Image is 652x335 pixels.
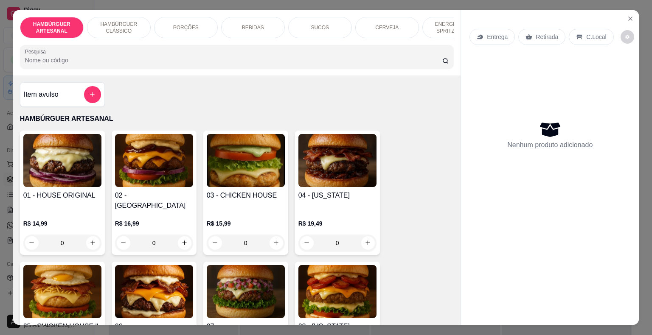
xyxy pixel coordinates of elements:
img: product-image [298,134,377,187]
img: product-image [298,265,377,318]
img: product-image [115,265,193,318]
h4: 02 - [GEOGRAPHIC_DATA] [115,190,193,211]
p: HAMBÚRGUER ARTESANAL [27,21,76,34]
button: Close [624,12,637,25]
h4: 08 - [US_STATE] [298,321,377,332]
h4: Item avulso [24,89,59,100]
input: Pesquisa [25,56,442,64]
button: add-separate-item [84,86,101,103]
p: Retirada [536,33,558,41]
p: R$ 19,49 [298,219,377,228]
img: product-image [23,265,101,318]
p: ENERGÉTICO E SPRITZ DRINK [430,21,479,34]
p: HAMBÚRGUER ARTESANAL [20,114,454,124]
p: Nenhum produto adicionado [507,140,593,150]
p: Entrega [487,33,508,41]
p: PORÇÕES [173,24,199,31]
p: R$ 15,99 [207,219,285,228]
img: product-image [207,134,285,187]
img: product-image [207,265,285,318]
button: decrease-product-quantity [621,30,634,44]
label: Pesquisa [25,48,49,55]
p: R$ 16,99 [115,219,193,228]
p: C.Local [586,33,606,41]
h4: 05 - CHICKEN HOUSE ll [23,321,101,332]
p: BEBIDAS [242,24,264,31]
p: SUCOS [311,24,329,31]
img: product-image [23,134,101,187]
h4: 01 - HOUSE ORIGINAL [23,190,101,201]
h4: 03 - CHICKEN HOUSE [207,190,285,201]
p: HAMBÚRGUER CLÁSSICO [94,21,143,34]
h4: 04 - [US_STATE] [298,190,377,201]
p: CERVEJA [375,24,399,31]
p: R$ 14,99 [23,219,101,228]
img: product-image [115,134,193,187]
